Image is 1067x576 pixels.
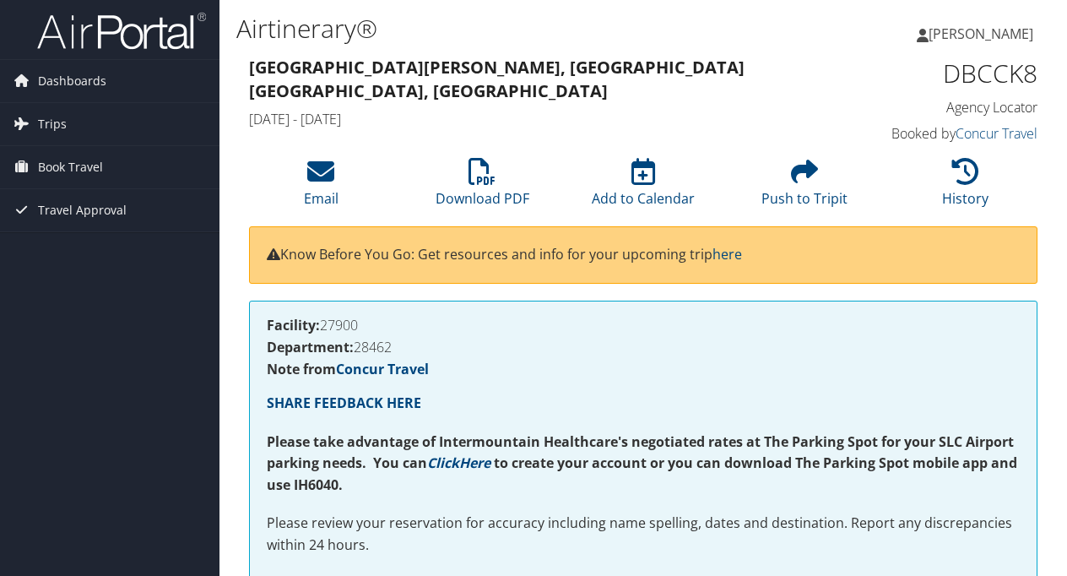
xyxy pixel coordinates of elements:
strong: Department: [267,338,354,356]
a: Concur Travel [956,124,1037,143]
a: SHARE FEEDBACK HERE [267,394,421,412]
span: Travel Approval [38,189,127,231]
h4: Agency Locator [859,98,1037,117]
strong: Note from [267,360,429,378]
span: Dashboards [38,60,106,102]
p: Know Before You Go: Get resources and info for your upcoming trip [267,244,1020,266]
a: Here [459,454,490,472]
a: Download PDF [436,167,529,208]
span: [PERSON_NAME] [929,24,1033,43]
p: Please review your reservation for accuracy including name spelling, dates and destination. Repor... [267,513,1020,556]
h4: [DATE] - [DATE] [249,110,834,128]
strong: Facility: [267,316,320,334]
h1: DBCCK8 [859,56,1037,91]
a: History [942,167,988,208]
h4: Booked by [859,124,1037,143]
a: Push to Tripit [761,167,848,208]
strong: to create your account or you can download The Parking Spot mobile app and use IH6040. [267,454,1017,494]
h4: 28462 [267,340,1020,354]
a: Click [427,454,459,472]
img: airportal-logo.png [37,11,206,51]
a: Concur Travel [336,360,429,378]
strong: [GEOGRAPHIC_DATA][PERSON_NAME], [GEOGRAPHIC_DATA] [GEOGRAPHIC_DATA], [GEOGRAPHIC_DATA] [249,56,745,102]
a: here [712,245,742,264]
a: Add to Calendar [592,167,695,208]
a: Email [304,167,339,208]
span: Trips [38,103,67,145]
h1: Airtinerary® [236,11,779,46]
a: [PERSON_NAME] [917,8,1050,59]
strong: Please take advantage of Intermountain Healthcare's negotiated rates at The Parking Spot for your... [267,432,1014,473]
h4: 27900 [267,318,1020,332]
span: Book Travel [38,146,103,188]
